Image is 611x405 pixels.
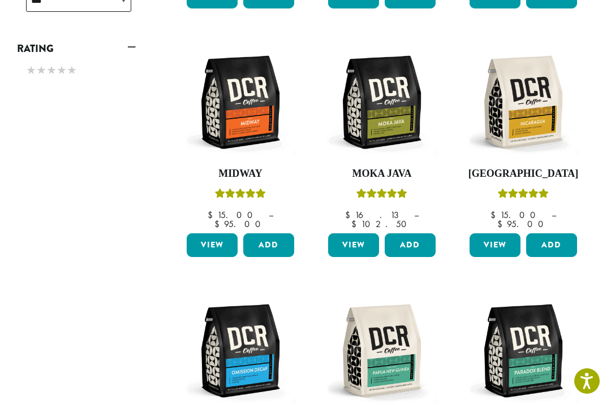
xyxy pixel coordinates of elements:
[269,209,273,221] span: –
[467,46,580,159] img: DCR-12oz-Nicaragua-Stock-scaled.png
[345,209,403,221] bdi: 16.13
[351,218,412,230] bdi: 102.50
[328,233,379,257] a: View
[345,209,355,221] span: $
[490,209,541,221] bdi: 15.00
[490,209,500,221] span: $
[26,62,36,79] span: ★
[187,233,238,257] a: View
[57,62,67,79] span: ★
[215,187,266,204] div: Rated 5.00 out of 5
[497,218,549,230] bdi: 95.00
[498,187,549,204] div: Rated 5.00 out of 5
[243,233,294,257] button: Add
[325,168,438,180] h4: Moka Java
[17,58,136,84] div: Rating
[36,62,46,79] span: ★
[208,209,217,221] span: $
[184,168,297,180] h4: Midway
[214,218,266,230] bdi: 95.00
[497,218,507,230] span: $
[552,209,556,221] span: –
[526,233,577,257] button: Add
[184,46,297,159] img: DCR-12oz-Midway-Stock-scaled.png
[214,218,224,230] span: $
[356,187,407,204] div: Rated 5.00 out of 5
[385,233,436,257] button: Add
[208,209,258,221] bdi: 15.00
[325,46,438,229] a: Moka JavaRated 5.00 out of 5
[325,46,438,159] img: DCR-12oz-Moka-Java-Stock-scaled.png
[67,62,77,79] span: ★
[17,39,136,58] a: Rating
[414,209,419,221] span: –
[467,46,580,229] a: [GEOGRAPHIC_DATA]Rated 5.00 out of 5
[46,62,57,79] span: ★
[467,168,580,180] h4: [GEOGRAPHIC_DATA]
[351,218,361,230] span: $
[470,233,520,257] a: View
[184,46,297,229] a: MidwayRated 5.00 out of 5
